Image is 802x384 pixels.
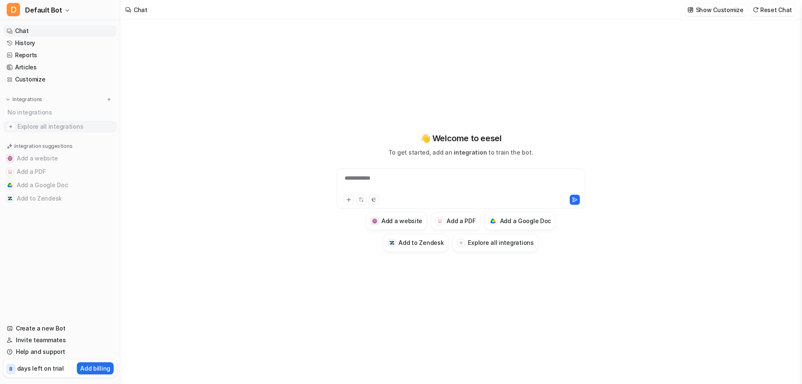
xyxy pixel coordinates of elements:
img: Add a PDF [437,219,443,224]
img: Add a website [8,156,13,161]
h3: Add to Zendesk [398,238,444,247]
p: To get started, add an to train the bot. [388,148,533,157]
a: Customize [3,74,117,85]
button: Integrations [3,95,45,104]
a: Explore all integrations [3,121,117,132]
img: expand menu [5,97,11,102]
p: Show Customize [696,5,744,14]
p: Integrations [13,96,42,103]
button: Add billing [77,362,114,374]
h3: Explore all integrations [468,238,533,247]
a: Articles [3,61,117,73]
button: Add a websiteAdd a website [365,212,427,230]
span: Default Bot [25,4,62,16]
span: integration [454,149,487,156]
img: menu_add.svg [106,97,112,102]
img: Add a website [372,219,378,224]
p: Integration suggestions [14,142,72,150]
img: explore all integrations [7,122,15,131]
p: Add billing [80,364,110,373]
img: Add to Zendesk [389,240,395,246]
a: Invite teammates [3,334,117,346]
a: Reports [3,49,117,61]
button: Add a websiteAdd a website [3,152,117,165]
button: Add a PDFAdd a PDF [431,212,480,230]
a: Help and support [3,346,117,358]
h3: Add a website [381,216,422,225]
p: 8 [9,365,13,373]
span: Explore all integrations [18,120,113,133]
a: History [3,37,117,49]
button: Explore all integrations [452,234,538,252]
button: Add a Google DocAdd a Google Doc [3,178,117,192]
button: Add to ZendeskAdd to Zendesk [3,192,117,205]
img: Add a Google Doc [490,219,496,224]
div: Chat [134,5,147,14]
img: customize [688,7,693,13]
div: No integrations [5,105,117,119]
button: Add a PDFAdd a PDF [3,165,117,178]
img: reset [753,7,759,13]
img: Add a Google Doc [8,183,13,188]
a: Create a new Bot [3,323,117,334]
a: Chat [3,25,117,37]
button: Add a Google DocAdd a Google Doc [484,212,556,230]
img: Add a PDF [8,169,13,174]
button: Add to ZendeskAdd to Zendesk [383,234,449,252]
p: 👋 Welcome to eesel [420,132,502,145]
span: D [7,3,20,16]
img: Add to Zendesk [8,196,13,201]
p: days left on trial [17,364,64,373]
button: Show Customize [685,4,747,16]
button: Reset Chat [750,4,795,16]
h3: Add a PDF [447,216,475,225]
h3: Add a Google Doc [500,216,551,225]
